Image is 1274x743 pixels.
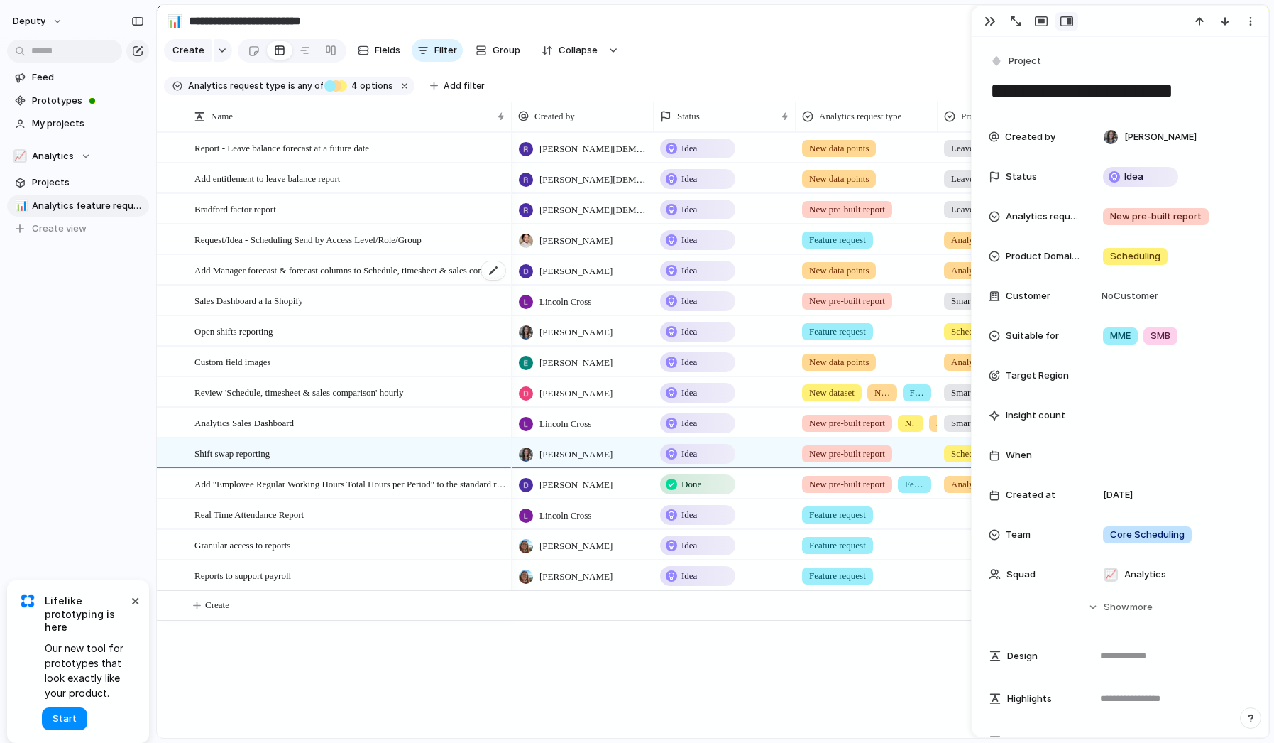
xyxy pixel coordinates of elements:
[188,80,285,92] span: Analytics request type
[194,414,294,430] span: Analytics Sales Dashboard
[352,39,406,62] button: Fields
[7,113,149,134] a: My projects
[32,149,74,163] span: Analytics
[809,569,866,583] span: Feature request
[681,233,697,247] span: Idea
[539,386,613,401] span: [PERSON_NAME]
[324,78,396,94] button: 4 options
[163,10,186,33] button: 📊
[347,80,393,92] span: options
[167,11,182,31] div: 📊
[211,109,233,124] span: Name
[951,233,987,247] span: Analytics
[681,569,697,583] span: Idea
[1097,289,1158,303] span: No Customer
[677,109,700,124] span: Status
[347,80,360,91] span: 4
[1104,600,1129,614] span: Show
[819,109,901,124] span: Analytics request type
[13,14,45,28] span: deputy
[42,707,87,730] button: Start
[681,355,697,369] span: Idea
[32,175,144,190] span: Projects
[1007,692,1052,706] span: Highlights
[681,294,697,308] span: Idea
[951,202,974,217] span: Leave
[194,139,369,156] span: Report - Leave balance forecast at a future date
[559,43,598,58] span: Collapse
[681,447,697,461] span: Idea
[7,90,149,112] a: Prototypes
[32,116,144,131] span: My projects
[681,386,697,400] span: Idea
[874,386,890,400] span: New data points
[194,261,507,278] span: Add Manager forecast & forecast columns to Schedule, timesheet & sales comparison report
[1006,448,1032,462] span: When
[1006,488,1055,502] span: Created at
[539,356,613,370] span: [PERSON_NAME]
[1006,408,1065,423] span: Insight count
[951,447,993,461] span: Scheduling
[194,231,422,247] span: Request/Idea - Scheduling Send by Access Level/Role/Group
[194,536,290,553] span: Granular access to reports
[809,538,866,553] span: Feature request
[7,218,149,239] button: Create view
[809,325,866,339] span: Feature request
[164,39,212,62] button: Create
[809,172,869,186] span: New data points
[539,295,591,309] span: Lincoln Cross
[539,509,591,523] span: Lincoln Cross
[1006,329,1059,343] span: Suitable for
[681,477,701,492] span: Done
[809,202,885,217] span: New pre-built report
[6,10,70,33] button: deputy
[7,172,149,193] a: Projects
[539,417,591,431] span: Lincoln Cross
[194,353,271,369] span: Custom field images
[1006,289,1050,303] span: Customer
[951,386,1017,400] span: Smart Scheduling
[194,445,270,461] span: Shift swap reporting
[126,592,143,609] button: Dismiss
[905,416,916,430] span: New dataset
[1006,249,1080,264] span: Product Domain Area
[1005,130,1055,144] span: Created by
[951,264,987,278] span: Analytics
[194,200,276,217] span: Bradford factor report
[194,384,404,400] span: Review 'Schedule, timesheet & sales comparison' hourly
[809,141,869,156] span: New data points
[194,322,273,339] span: Open shifts reporting
[412,39,463,62] button: Filter
[13,149,27,163] div: 📈
[539,570,613,584] span: [PERSON_NAME]
[172,43,204,58] span: Create
[194,170,340,186] span: Add entitlement to leave balance report
[422,76,493,96] button: Add filter
[7,195,149,217] a: 📊Analytics feature requests
[13,199,27,213] button: 📊
[1006,210,1080,224] span: Analytics request type
[539,142,647,156] span: [PERSON_NAME][DEMOGRAPHIC_DATA]
[539,539,613,553] span: [PERSON_NAME]
[989,595,1251,620] button: Showmore
[493,43,520,58] span: Group
[951,141,974,156] span: Leave
[809,416,885,430] span: New pre-built report
[681,538,697,553] span: Idea
[681,172,697,186] span: Idea
[375,43,400,58] span: Fields
[539,325,613,340] span: [PERSON_NAME]
[961,109,1041,124] span: Product Domain Area
[194,475,507,492] span: Add "Employee Regular Working Hours Total Hours per Period" to the standard report > Team Member ...
[32,70,144,85] span: Feed
[295,80,323,92] span: any of
[539,478,613,492] span: [PERSON_NAME]
[809,386,855,400] span: New dataset
[987,51,1045,72] button: Project
[444,80,485,92] span: Add filter
[7,67,149,88] a: Feed
[809,477,885,492] span: New pre-built report
[1103,488,1133,502] span: [DATE]
[681,141,697,156] span: Idea
[809,355,869,369] span: New data points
